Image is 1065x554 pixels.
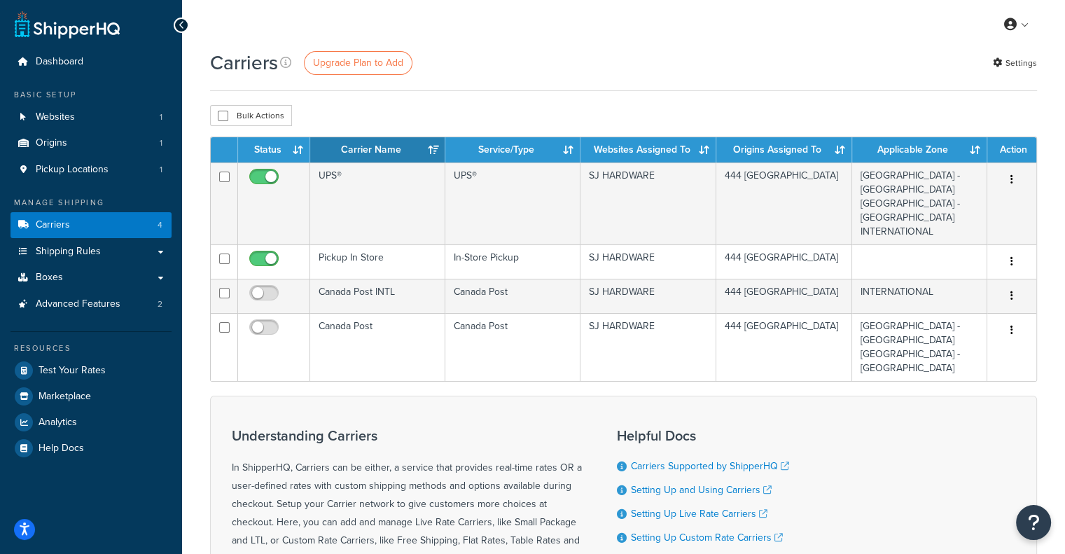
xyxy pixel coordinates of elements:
[36,219,70,231] span: Carriers
[310,244,445,279] td: Pickup In Store
[11,342,172,354] div: Resources
[445,279,580,313] td: Canada Post
[445,162,580,244] td: UPS®
[11,130,172,156] a: Origins 1
[160,137,162,149] span: 1
[11,410,172,435] a: Analytics
[580,244,716,279] td: SJ HARDWARE
[445,137,580,162] th: Service/Type: activate to sort column ascending
[36,164,109,176] span: Pickup Locations
[617,428,800,443] h3: Helpful Docs
[36,246,101,258] span: Shipping Rules
[716,313,852,381] td: 444 [GEOGRAPHIC_DATA]
[852,162,987,244] td: [GEOGRAPHIC_DATA] - [GEOGRAPHIC_DATA] [GEOGRAPHIC_DATA] - [GEOGRAPHIC_DATA] INTERNATIONAL
[310,279,445,313] td: Canada Post INTL
[445,313,580,381] td: Canada Post
[210,49,278,76] h1: Carriers
[631,459,789,473] a: Carriers Supported by ShipperHQ
[11,291,172,317] li: Advanced Features
[36,298,120,310] span: Advanced Features
[987,137,1036,162] th: Action
[11,104,172,130] a: Websites 1
[15,11,120,39] a: ShipperHQ Home
[993,53,1037,73] a: Settings
[313,55,403,70] span: Upgrade Plan to Add
[310,313,445,381] td: Canada Post
[852,137,987,162] th: Applicable Zone: activate to sort column ascending
[11,157,172,183] a: Pickup Locations 1
[36,272,63,284] span: Boxes
[36,137,67,149] span: Origins
[11,130,172,156] li: Origins
[39,443,84,455] span: Help Docs
[852,279,987,313] td: INTERNATIONAL
[11,89,172,101] div: Basic Setup
[160,164,162,176] span: 1
[580,137,716,162] th: Websites Assigned To: activate to sort column ascending
[11,197,172,209] div: Manage Shipping
[11,436,172,461] a: Help Docs
[310,162,445,244] td: UPS®
[11,157,172,183] li: Pickup Locations
[158,298,162,310] span: 2
[716,244,852,279] td: 444 [GEOGRAPHIC_DATA]
[160,111,162,123] span: 1
[232,428,582,443] h3: Understanding Carriers
[11,291,172,317] a: Advanced Features 2
[716,137,852,162] th: Origins Assigned To: activate to sort column ascending
[11,239,172,265] a: Shipping Rules
[11,384,172,409] a: Marketplace
[39,365,106,377] span: Test Your Rates
[11,358,172,383] a: Test Your Rates
[580,313,716,381] td: SJ HARDWARE
[580,162,716,244] td: SJ HARDWARE
[36,56,83,68] span: Dashboard
[304,51,412,75] a: Upgrade Plan to Add
[11,212,172,238] li: Carriers
[445,244,580,279] td: In-Store Pickup
[210,105,292,126] button: Bulk Actions
[39,391,91,403] span: Marketplace
[580,279,716,313] td: SJ HARDWARE
[852,313,987,381] td: [GEOGRAPHIC_DATA] - [GEOGRAPHIC_DATA] [GEOGRAPHIC_DATA] - [GEOGRAPHIC_DATA]
[158,219,162,231] span: 4
[631,530,783,545] a: Setting Up Custom Rate Carriers
[631,506,767,521] a: Setting Up Live Rate Carriers
[11,104,172,130] li: Websites
[310,137,445,162] th: Carrier Name: activate to sort column ascending
[238,137,310,162] th: Status: activate to sort column ascending
[39,417,77,429] span: Analytics
[11,49,172,75] a: Dashboard
[36,111,75,123] span: Websites
[11,212,172,238] a: Carriers 4
[716,279,852,313] td: 444 [GEOGRAPHIC_DATA]
[11,265,172,291] a: Boxes
[1016,505,1051,540] button: Open Resource Center
[716,162,852,244] td: 444 [GEOGRAPHIC_DATA]
[631,483,772,497] a: Setting Up and Using Carriers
